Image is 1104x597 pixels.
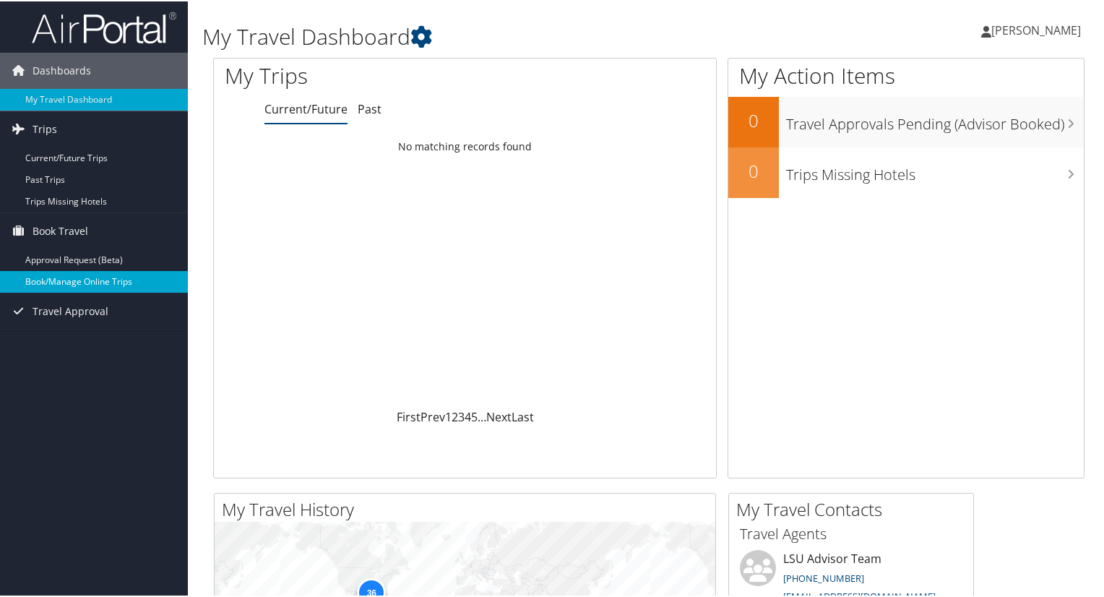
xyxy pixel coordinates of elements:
[397,408,421,424] a: First
[33,51,91,87] span: Dashboards
[786,106,1084,133] h3: Travel Approvals Pending (Advisor Booked)
[981,7,1095,51] a: [PERSON_NAME]
[471,408,478,424] a: 5
[358,100,381,116] a: Past
[421,408,445,424] a: Prev
[452,408,458,424] a: 2
[32,9,176,43] img: airportal-logo.png
[736,496,973,520] h2: My Travel Contacts
[33,292,108,328] span: Travel Approval
[991,21,1081,37] span: [PERSON_NAME]
[264,100,348,116] a: Current/Future
[33,212,88,248] span: Book Travel
[728,95,1084,146] a: 0Travel Approvals Pending (Advisor Booked)
[33,110,57,146] span: Trips
[445,408,452,424] a: 1
[486,408,512,424] a: Next
[458,408,465,424] a: 3
[728,59,1084,90] h1: My Action Items
[478,408,486,424] span: …
[728,158,779,182] h2: 0
[202,20,798,51] h1: My Travel Dashboard
[512,408,534,424] a: Last
[783,570,864,583] a: [PHONE_NUMBER]
[740,523,962,543] h3: Travel Agents
[465,408,471,424] a: 4
[786,156,1084,184] h3: Trips Missing Hotels
[222,496,715,520] h2: My Travel History
[728,146,1084,197] a: 0Trips Missing Hotels
[214,132,716,158] td: No matching records found
[728,107,779,132] h2: 0
[225,59,496,90] h1: My Trips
